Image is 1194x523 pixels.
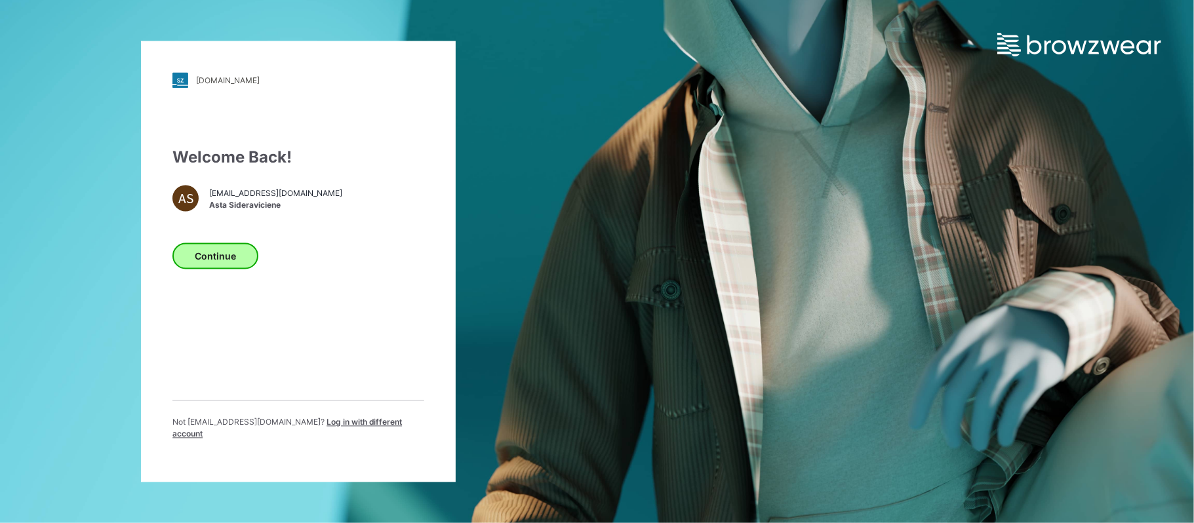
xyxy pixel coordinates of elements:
[172,185,199,212] div: AS
[997,33,1161,56] img: browzwear-logo.e42bd6dac1945053ebaf764b6aa21510.svg
[172,146,424,170] div: Welcome Back!
[172,417,424,440] p: Not [EMAIL_ADDRESS][DOMAIN_NAME] ?
[172,73,424,88] a: [DOMAIN_NAME]
[209,187,342,199] span: [EMAIL_ADDRESS][DOMAIN_NAME]
[209,199,342,211] span: Asta Sideraviciene
[172,73,188,88] img: stylezone-logo.562084cfcfab977791bfbf7441f1a819.svg
[172,243,258,269] button: Continue
[196,75,260,85] div: [DOMAIN_NAME]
